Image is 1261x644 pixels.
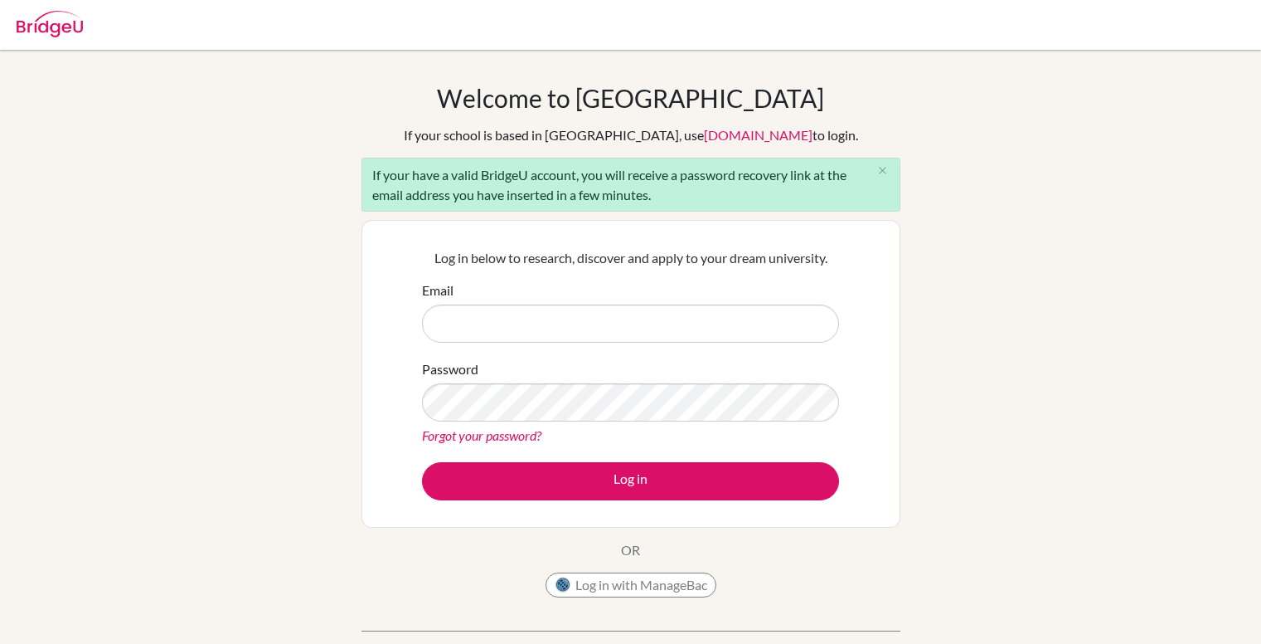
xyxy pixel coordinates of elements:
[422,359,478,379] label: Password
[876,164,889,177] i: close
[361,158,900,212] div: If your have a valid BridgeU account, you will receive a password recovery link at the email addr...
[422,427,541,443] a: Forgot your password?
[422,248,839,268] p: Log in below to research, discover and apply to your dream university.
[704,127,812,143] a: [DOMAIN_NAME]
[17,11,83,37] img: Bridge-U
[546,573,716,598] button: Log in with ManageBac
[404,125,858,145] div: If your school is based in [GEOGRAPHIC_DATA], use to login.
[866,159,900,183] button: Close
[621,540,640,560] p: OR
[422,281,453,300] label: Email
[422,462,839,500] button: Log in
[437,83,824,113] h1: Welcome to [GEOGRAPHIC_DATA]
